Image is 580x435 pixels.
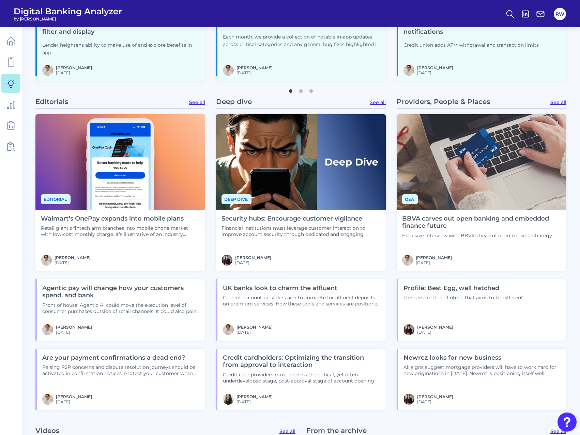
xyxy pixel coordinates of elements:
a: [PERSON_NAME] [55,255,91,260]
p: Providers, People & Places [397,97,490,106]
span: [DATE] [417,399,453,404]
button: 3 [308,86,315,93]
img: MIchael McCaw [403,65,414,76]
a: See all [370,99,386,105]
a: See all [279,428,295,434]
img: Deep Dives with Right Label.png [216,114,386,210]
img: MIchael McCaw [223,324,234,335]
p: Credit card providers must address the critical, yet often underdeveloped stage, post-approval st... [223,372,380,384]
img: RNFetchBlobTmp_0b8yx2vy2p867rz195sbp4h.png [222,255,232,266]
span: [DATE] [56,330,92,335]
h4: BBVA carves out open banking and embedded finance future [402,215,561,230]
span: Q&A [402,194,418,204]
a: [PERSON_NAME] [56,325,92,330]
img: MIchael McCaw [42,324,53,335]
h4: Agentic pay will change how your customers spend, and bank [42,285,200,299]
h4: Credit cardholders: Optimizing the transition from approval to interaction [223,354,380,369]
p: Raising P2P concerns and dispute resolution journeys should be activated in confirmation notices.... [42,364,200,376]
img: Tarjeta-de-credito-BBVA.jpg [397,114,566,210]
span: [DATE] [235,260,271,265]
p: Exclusive interview with BBVA's head of open banking strategy [402,232,561,239]
a: See all [550,428,566,434]
span: by [PERSON_NAME] [14,16,122,21]
h4: Profile: Best Egg, well hatched [403,285,523,292]
span: [DATE] [416,260,452,265]
button: 2 [297,86,304,93]
p: Front of house: Agentic AI could move the execution level of consumer purchases outside of retail... [42,302,200,314]
a: See all [550,99,566,105]
a: [PERSON_NAME] [235,255,271,260]
img: MIchael McCaw [402,255,413,266]
a: Q&A [402,196,418,202]
h4: Security hubs: Encourage customer vigilance [222,215,380,223]
p: Lender heightens ability to make use of and explore benefits in app [42,42,200,57]
a: [PERSON_NAME] [236,325,273,330]
h4: Walmart’s OnePay expands into mobile plans [41,215,200,223]
button: 1 [287,86,294,93]
span: [DATE] [236,70,273,75]
a: [PERSON_NAME] [236,65,273,70]
h4: Amex encourages benefits use with enhanced filter and display [42,20,200,36]
img: MIchael McCaw [223,65,234,76]
span: [DATE] [417,70,453,75]
a: [PERSON_NAME] [417,325,453,330]
span: Digital Banking Analyzer [14,6,122,16]
a: Editorial [41,196,71,202]
h4: Are your payment confirmations a dead end? [42,354,200,362]
a: [PERSON_NAME] [236,394,273,399]
img: MIchael McCaw [42,394,53,405]
p: Financial institutions must leverage customer interaction to improve account security through ded... [222,225,380,237]
a: [PERSON_NAME] [416,255,452,260]
img: RNFetchBlobTmp_0b8yx2vy2p867rz195sbp4h.png [403,394,414,405]
img: RNFetchBlobTmp_0b8yx2vy2p867rz195sbp4h.png [403,324,414,335]
p: Retail giant’s fintech arm branches into mobile phone market with low-cost monthly charge. It’s i... [41,225,200,237]
p: Credit union adds ATM withdrawal and transaction limits [403,42,561,49]
span: [DATE] [236,399,273,404]
img: Image.jpg [223,394,234,405]
span: [DATE] [236,330,273,335]
p: All signs suggest mortgage providers will have to work hard for new originations in [DATE]. Newre... [403,364,561,376]
span: Deep dive [222,194,251,204]
img: MIchael McCaw [41,255,52,266]
p: From the archive [306,426,367,435]
h4: Newrez looks for new business [403,354,561,362]
span: Editorial [41,194,71,204]
img: News - Phone (3).png [35,114,205,210]
img: MIchael McCaw [42,65,53,76]
a: [PERSON_NAME] [417,65,453,70]
span: [DATE] [55,260,91,265]
span: [DATE] [56,70,92,75]
button: RW [554,8,566,20]
span: [DATE] [56,399,92,404]
span: [DATE] [417,330,453,335]
p: Videos [35,426,59,435]
h4: BECU adds editable spend limits, updates notifications [403,20,561,36]
p: Editorials [35,97,68,106]
p: Current account providers aim to compete for affluent deposits on premium services. How these too... [223,295,380,307]
p: Each month, we provide a collection of notable in-app updates across critical categories and any ... [223,33,380,48]
a: Deep dive [222,196,251,202]
p: Deep dive [216,97,252,106]
a: [PERSON_NAME] [56,394,92,399]
button: Open Resource Center [558,412,577,432]
h4: UK banks look to charm the affluent [223,285,380,292]
a: [PERSON_NAME] [56,65,92,70]
p: The personal loan fintech that aims to be different [403,295,523,301]
a: See all [189,99,205,105]
a: [PERSON_NAME] [417,394,453,399]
